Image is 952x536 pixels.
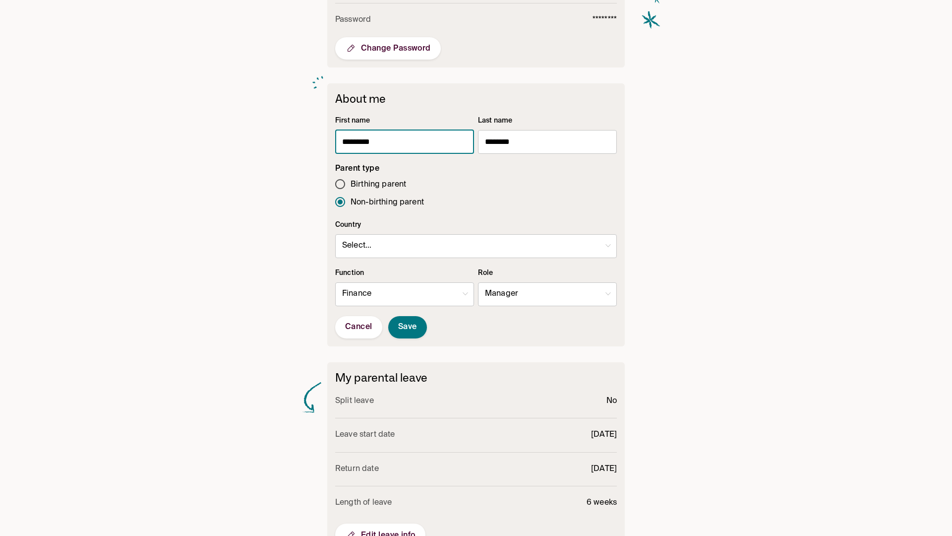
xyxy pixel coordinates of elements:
[335,280,474,308] div: Finance
[335,316,382,338] button: Cancel
[335,220,617,230] p: Country
[335,268,474,278] p: Function
[335,37,441,60] button: Change Password
[587,496,617,510] p: 6 weeks
[478,116,617,126] p: Last name
[478,268,617,278] p: Role
[345,322,372,333] span: Cancel
[398,322,417,333] span: Save
[606,395,617,408] p: No
[335,496,392,510] p: Length of leave
[335,91,617,106] h6: About me
[345,42,431,54] span: Change Password
[335,164,617,174] h5: Parent type
[351,196,424,209] span: Non-birthing parent
[335,232,617,260] div: Select...
[591,463,617,476] p: [DATE]
[478,280,617,308] div: Manager
[351,178,406,192] span: Birthing parent
[335,13,371,27] p: Password
[591,428,617,442] p: [DATE]
[335,428,395,442] p: Leave start date
[335,463,379,476] p: Return date
[388,316,427,338] button: Save
[335,370,617,385] h6: My parental leave
[335,395,374,408] p: Split leave
[335,116,474,126] p: First name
